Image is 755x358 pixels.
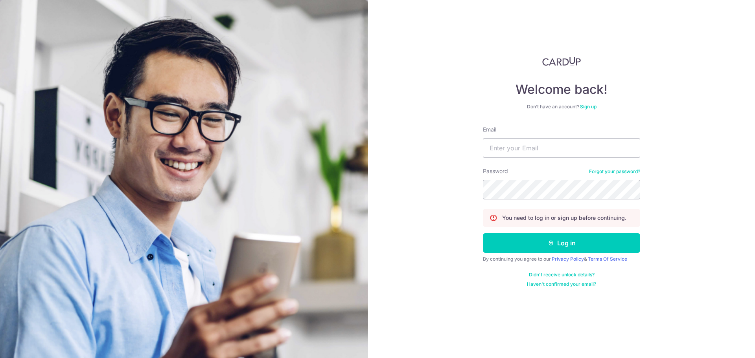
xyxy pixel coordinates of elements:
a: Terms Of Service [588,256,627,262]
img: CardUp Logo [542,57,581,66]
a: Forgot your password? [589,168,640,175]
label: Email [483,126,496,133]
a: Privacy Policy [552,256,584,262]
a: Haven't confirmed your email? [527,281,596,287]
button: Log in [483,233,640,253]
div: Don’t have an account? [483,104,640,110]
a: Didn't receive unlock details? [529,272,595,278]
label: Password [483,167,508,175]
p: You need to log in or sign up before continuing. [502,214,626,222]
a: Sign up [580,104,597,110]
input: Enter your Email [483,138,640,158]
h4: Welcome back! [483,82,640,97]
div: By continuing you agree to our & [483,256,640,262]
